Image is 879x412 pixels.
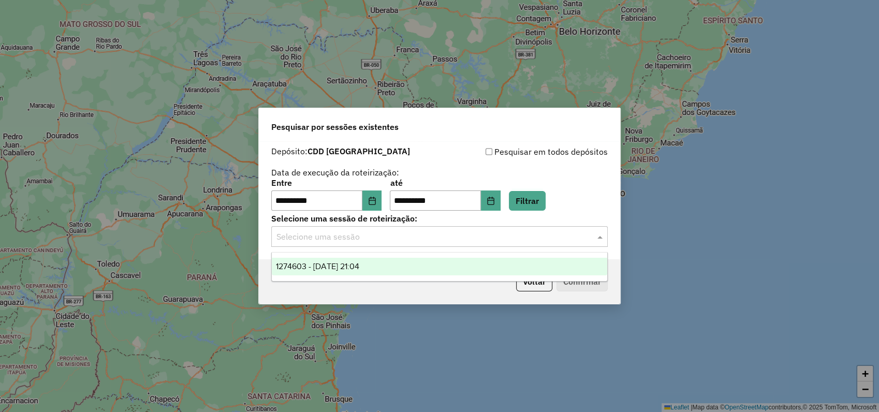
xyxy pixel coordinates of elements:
strong: CDD [GEOGRAPHIC_DATA] [307,146,410,156]
label: Data de execução da roteirização: [271,166,399,179]
label: Depósito: [271,145,410,157]
button: Filtrar [509,191,546,211]
button: Choose Date [362,190,382,211]
span: Pesquisar por sessões existentes [271,121,399,133]
label: Selecione uma sessão de roteirização: [271,212,608,225]
span: 1274603 - [DATE] 21:04 [276,262,359,271]
ng-dropdown-panel: Options list [271,252,608,282]
label: até [390,176,500,189]
button: Voltar [516,272,552,291]
button: Choose Date [481,190,501,211]
label: Entre [271,176,382,189]
div: Pesquisar em todos depósitos [439,145,608,158]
